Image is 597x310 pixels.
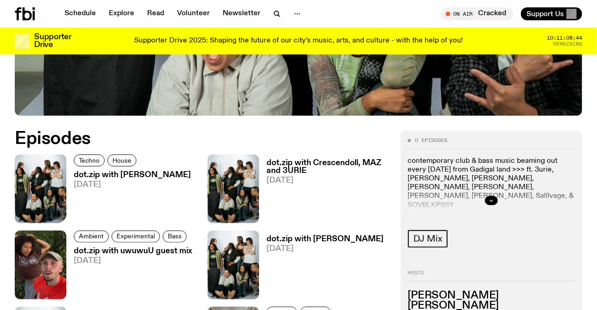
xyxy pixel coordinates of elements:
[408,290,575,300] h3: [PERSON_NAME]
[74,171,191,179] h3: dot.zip with [PERSON_NAME]
[74,247,192,255] h3: dot.zip with uwuwuU guest mix
[553,42,582,47] span: Remaining
[408,156,575,209] p: contemporary club & bass music beaming out every [DATE] from Gadigal land >>> ft. 3urie, [PERSON_...
[59,7,101,20] a: Schedule
[266,235,384,243] h3: dot.zip with [PERSON_NAME]
[408,270,575,281] h2: Hosts
[217,7,266,20] a: Newsletter
[526,10,564,18] span: Support Us
[74,181,191,189] span: [DATE]
[117,233,155,240] span: Experimental
[259,235,384,299] a: dot.zip with [PERSON_NAME][DATE]
[414,234,443,244] span: DJ Mix
[34,33,71,49] h3: Supporter Drive
[266,159,389,175] h3: dot.zip with Crescendoll, MAZ and 3URIE
[521,7,582,20] button: Support Us
[15,131,390,147] h2: Episodes
[259,159,389,223] a: dot.zip with Crescendoll, MAZ and 3URIE[DATE]
[266,245,384,253] span: [DATE]
[163,231,187,243] a: Bass
[266,177,389,185] span: [DATE]
[142,7,170,20] a: Read
[171,7,215,20] a: Volunteer
[134,37,463,45] p: Supporter Drive 2025: Shaping the future of our city’s music, arts, and culture - with the help o...
[79,157,100,164] span: Techno
[415,138,448,143] span: 0 episodes
[66,171,191,223] a: dot.zip with [PERSON_NAME][DATE]
[168,233,182,240] span: Bass
[547,36,582,41] span: 10:11:08:44
[107,155,136,167] a: House
[441,7,514,20] button: On AirCracked
[112,231,160,243] a: Experimental
[112,157,131,164] span: House
[74,155,105,167] a: Techno
[74,231,109,243] a: Ambient
[74,257,192,265] span: [DATE]
[408,230,448,248] a: DJ Mix
[79,233,104,240] span: Ambient
[103,7,140,20] a: Explore
[66,247,192,299] a: dot.zip with uwuwuU guest mix[DATE]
